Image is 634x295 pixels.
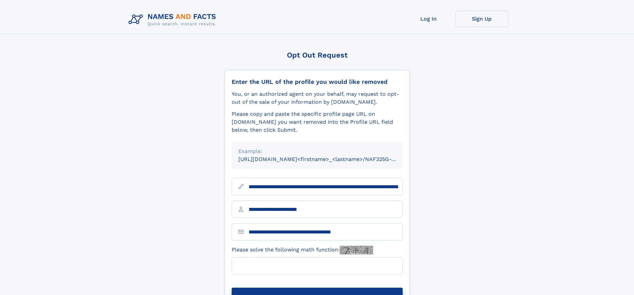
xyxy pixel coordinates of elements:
div: Please copy and paste the specific profile page URL on [DOMAIN_NAME] you want removed into the Pr... [232,110,403,134]
label: Please solve the following math function: [232,246,373,254]
a: Sign Up [455,11,509,27]
div: Example: [238,147,396,155]
div: Enter the URL of the profile you would like removed [232,78,403,85]
a: Log In [402,11,455,27]
img: Logo Names and Facts [126,11,222,29]
div: Opt Out Request [225,51,410,59]
small: [URL][DOMAIN_NAME]<firstname>_<lastname>/NAF325G-xxxxxxxx [238,156,415,162]
div: You, or an authorized agent on your behalf, may request to opt-out of the sale of your informatio... [232,90,403,106]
